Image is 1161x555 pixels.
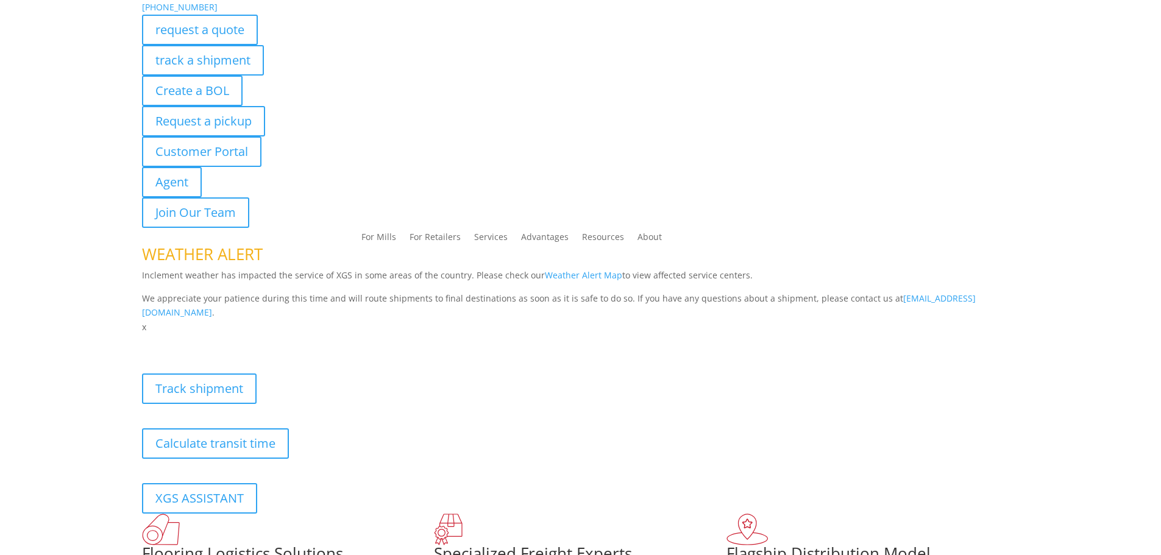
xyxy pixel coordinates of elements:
a: Services [474,233,508,246]
a: Weather Alert Map [545,269,622,281]
a: track a shipment [142,45,264,76]
b: Visibility, transparency, and control for your entire supply chain. [142,336,414,348]
a: Create a BOL [142,76,243,106]
a: [PHONE_NUMBER] [142,1,218,13]
img: xgs-icon-flagship-distribution-model-red [726,514,769,545]
a: XGS ASSISTANT [142,483,257,514]
a: For Retailers [410,233,461,246]
a: Customer Portal [142,136,261,167]
a: request a quote [142,15,258,45]
a: Calculate transit time [142,428,289,459]
img: xgs-icon-focused-on-flooring-red [434,514,463,545]
a: Advantages [521,233,569,246]
p: We appreciate your patience during this time and will route shipments to final destinations as so... [142,291,1020,320]
a: Join Our Team [142,197,249,228]
p: x [142,320,1020,334]
a: About [637,233,662,246]
p: Inclement weather has impacted the service of XGS in some areas of the country. Please check our ... [142,268,1020,291]
a: Resources [582,233,624,246]
span: WEATHER ALERT [142,243,263,265]
a: For Mills [361,233,396,246]
a: Track shipment [142,373,257,404]
a: Agent [142,167,202,197]
a: Request a pickup [142,106,265,136]
img: xgs-icon-total-supply-chain-intelligence-red [142,514,180,545]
